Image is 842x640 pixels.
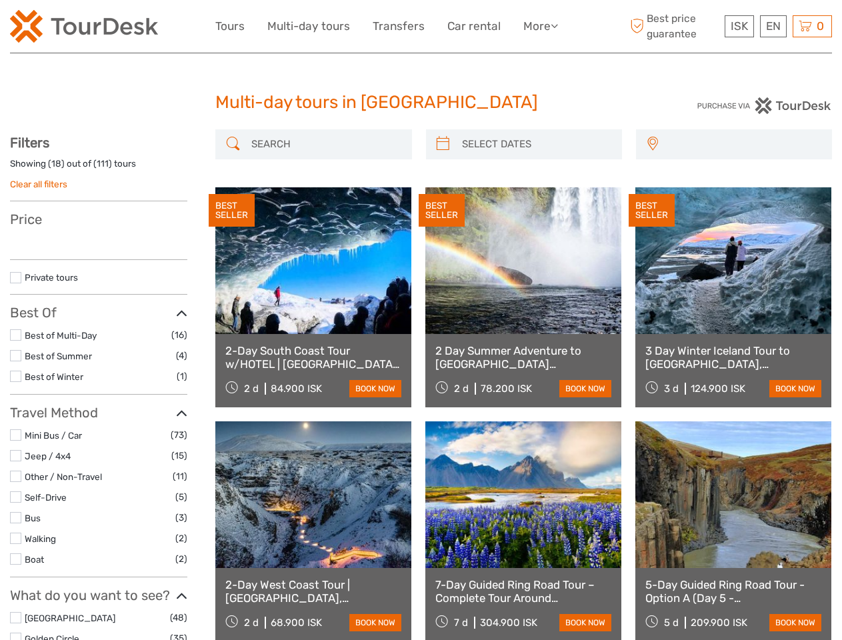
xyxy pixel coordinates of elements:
div: 84.900 ISK [271,383,322,395]
span: 3 d [664,383,679,395]
a: 2 Day Summer Adventure to [GEOGRAPHIC_DATA] [GEOGRAPHIC_DATA], Glacier Hiking, [GEOGRAPHIC_DATA],... [435,344,611,371]
label: 111 [97,157,109,170]
a: Multi-day tours [267,17,350,36]
a: Best of Summer [25,351,92,361]
a: Private tours [25,272,78,283]
img: 120-15d4194f-c635-41b9-a512-a3cb382bfb57_logo_small.png [10,10,158,43]
div: 209.900 ISK [691,617,747,629]
a: book now [349,380,401,397]
span: 2 d [454,383,469,395]
span: (15) [171,448,187,463]
span: (4) [176,348,187,363]
span: (73) [171,427,187,443]
span: 5 d [664,617,679,629]
a: [GEOGRAPHIC_DATA] [25,613,115,623]
a: Jeep / 4x4 [25,451,71,461]
a: book now [559,380,611,397]
span: 7 d [454,617,468,629]
input: SEARCH [246,133,405,156]
h3: Travel Method [10,405,187,421]
span: (2) [175,531,187,546]
div: 304.900 ISK [480,617,537,629]
div: BEST SELLER [419,194,465,227]
span: (16) [171,327,187,343]
a: Self-Drive [25,492,67,503]
span: (1) [177,369,187,384]
span: (11) [173,469,187,484]
a: book now [559,614,611,631]
a: book now [769,614,821,631]
a: book now [349,614,401,631]
a: Other / Non-Travel [25,471,102,482]
div: 68.900 ISK [271,617,322,629]
h3: What do you want to see? [10,587,187,603]
input: SELECT DATES [457,133,615,156]
div: 124.900 ISK [691,383,745,395]
a: Best of Winter [25,371,83,382]
a: Tours [215,17,245,36]
a: Clear all filters [10,179,67,189]
div: EN [760,15,787,37]
h3: Best Of [10,305,187,321]
span: (2) [175,551,187,567]
strong: Filters [10,135,49,151]
span: (3) [175,510,187,525]
a: 5-Day Guided Ring Road Tour - Option A (Day 5 - [GEOGRAPHIC_DATA]) [645,578,821,605]
a: Best of Multi-Day [25,330,97,341]
a: book now [769,380,821,397]
a: Transfers [373,17,425,36]
a: Bus [25,513,41,523]
div: Showing ( ) out of ( ) tours [10,157,187,178]
a: Mini Bus / Car [25,430,82,441]
a: Walking [25,533,56,544]
img: PurchaseViaTourDesk.png [697,97,832,114]
span: Best price guarantee [627,11,721,41]
span: ISK [731,19,748,33]
div: BEST SELLER [629,194,675,227]
a: Car rental [447,17,501,36]
a: More [523,17,558,36]
a: 3 Day Winter Iceland Tour to [GEOGRAPHIC_DATA], [GEOGRAPHIC_DATA], [GEOGRAPHIC_DATA] and [GEOGRAP... [645,344,821,371]
a: Boat [25,554,44,565]
a: 2-Day West Coast Tour | [GEOGRAPHIC_DATA], [GEOGRAPHIC_DATA] w/Canyon Baths [225,578,401,605]
label: 18 [51,157,61,170]
span: 0 [815,19,826,33]
span: (5) [175,489,187,505]
span: 2 d [244,383,259,395]
span: (48) [170,610,187,625]
div: BEST SELLER [209,194,255,227]
span: 2 d [244,617,259,629]
a: 7-Day Guided Ring Road Tour – Complete Tour Around [GEOGRAPHIC_DATA] [435,578,611,605]
a: 2-Day South Coast Tour w/HOTEL | [GEOGRAPHIC_DATA], [GEOGRAPHIC_DATA], [GEOGRAPHIC_DATA] & Waterf... [225,344,401,371]
h3: Price [10,211,187,227]
div: 78.200 ISK [481,383,532,395]
h1: Multi-day tours in [GEOGRAPHIC_DATA] [215,92,627,113]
